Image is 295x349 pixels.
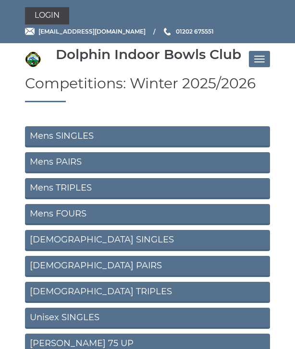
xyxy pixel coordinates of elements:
a: Login [25,7,69,24]
a: Mens FOURS [25,204,270,225]
span: [EMAIL_ADDRESS][DOMAIN_NAME] [38,28,146,35]
span: 01202 675551 [176,28,214,35]
a: Unisex SINGLES [25,308,270,329]
div: Dolphin Indoor Bowls Club [56,47,241,62]
h1: Competitions: Winter 2025/2026 [25,75,270,102]
a: [DEMOGRAPHIC_DATA] PAIRS [25,256,270,277]
img: Dolphin Indoor Bowls Club [25,51,41,67]
button: Toggle navigation [249,51,270,67]
a: Mens PAIRS [25,152,270,173]
a: Phone us 01202 675551 [162,27,214,36]
img: Email [25,28,35,35]
a: [DEMOGRAPHIC_DATA] TRIPLES [25,282,270,303]
a: Mens TRIPLES [25,178,270,199]
img: Phone us [164,28,171,36]
a: Mens SINGLES [25,126,270,147]
a: [DEMOGRAPHIC_DATA] SINGLES [25,230,270,251]
a: Email [EMAIL_ADDRESS][DOMAIN_NAME] [25,27,146,36]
